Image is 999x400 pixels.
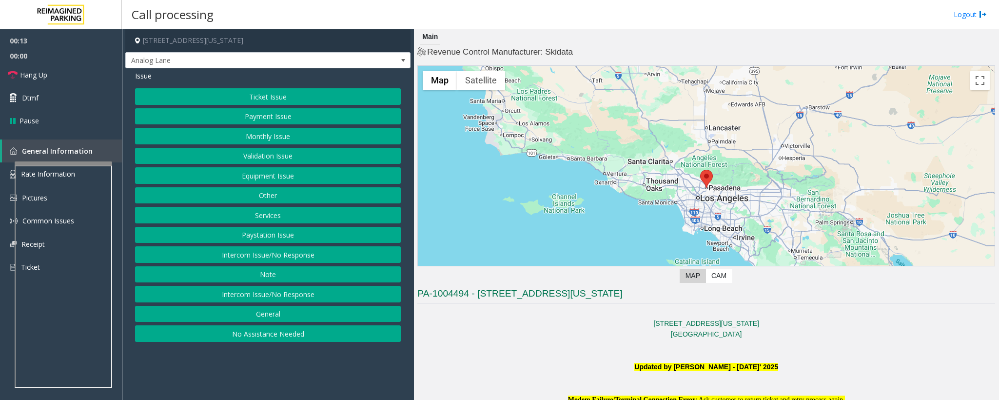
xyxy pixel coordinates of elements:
img: 'icon' [10,147,17,155]
span: Issue [135,71,152,81]
button: Note [135,266,401,283]
img: 'icon' [10,263,16,272]
button: Equipment Issue [135,167,401,184]
a: [GEOGRAPHIC_DATA] [671,330,742,338]
a: Logout [954,9,987,20]
div: 177 East Colorado Boulevard, Pasadena, CA [700,170,713,188]
a: General Information [2,140,122,162]
span: Pause [20,116,39,126]
button: Paystation Issue [135,227,401,243]
font: Updated by [PERSON_NAME] - [DATE]' 2025 [634,363,778,371]
button: Ticket Issue [135,88,401,105]
img: logout [979,9,987,20]
h3: PA-1004494 - [STREET_ADDRESS][US_STATE] [417,287,995,303]
h3: Call processing [127,2,218,26]
label: CAM [705,269,732,283]
a: [STREET_ADDRESS][US_STATE] [653,320,759,327]
span: Analog Lane [126,53,353,68]
span: General Information [22,146,93,156]
button: Show street map [423,71,457,90]
div: Main [420,29,440,45]
button: Services [135,207,401,223]
img: 'icon' [10,170,16,179]
span: Dtmf [22,93,39,103]
button: Intercom Issue/No Response [135,286,401,302]
button: Payment Issue [135,108,401,125]
span: Hang Up [20,70,47,80]
img: 'icon' [10,195,17,201]
button: Toggle fullscreen view [970,71,990,90]
button: Intercom Issue/No Response [135,246,401,263]
button: Show satellite imagery [457,71,505,90]
img: 'icon' [10,217,18,225]
h4: [STREET_ADDRESS][US_STATE] [125,29,411,52]
button: General [135,306,401,322]
button: Validation Issue [135,148,401,164]
button: Other [135,187,401,204]
button: No Assistance Needed [135,325,401,342]
h4: Revenue Control Manufacturer: Skidata [417,46,995,58]
label: Map [680,269,706,283]
button: Monthly Issue [135,128,401,144]
img: 'icon' [10,241,17,247]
